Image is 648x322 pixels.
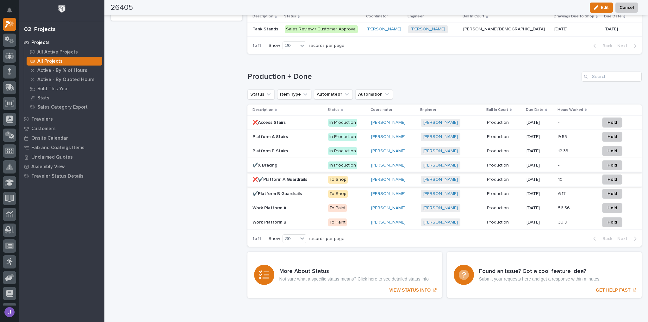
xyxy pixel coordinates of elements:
[599,43,612,49] span: Back
[328,176,348,184] div: To Shop
[31,40,50,46] p: Projects
[607,119,617,126] span: Hold
[423,177,458,182] a: [PERSON_NAME]
[24,75,104,84] a: Active - By Quoted Hours
[328,161,357,169] div: In Production
[371,177,406,182] a: [PERSON_NAME]
[607,204,617,212] span: Hold
[283,42,298,49] div: 30
[602,146,622,156] button: Hold
[252,147,289,154] p: Platform B Stairs
[24,47,104,56] a: All Active Projects
[19,133,104,143] a: Onsite Calendar
[487,161,510,168] p: Production
[247,252,442,298] a: VIEW STATUS INFO
[558,106,583,113] p: Hours Worked
[24,57,104,66] a: All Projects
[247,158,642,173] tr: ✔️X Bracing✔️X Bracing In Production[PERSON_NAME] [PERSON_NAME] ProductionProduction [DATE]-- Hold
[247,116,642,130] tr: ❌Access Stairs❌Access Stairs In Production[PERSON_NAME] [PERSON_NAME] ProductionProduction [DATE]...
[487,133,510,140] p: Production
[355,89,393,99] button: Automation
[371,120,406,125] a: [PERSON_NAME]
[602,117,622,128] button: Hold
[252,133,289,140] p: Platform A Stairs
[247,38,266,54] p: 1 of 1
[486,106,508,113] p: Ball In Court
[19,162,104,171] a: Assembly View
[328,204,347,212] div: To Paint
[37,86,69,92] p: Sold This Year
[19,124,104,133] a: Customers
[283,236,298,242] div: 30
[554,25,569,32] p: [DATE]
[588,236,615,242] button: Back
[285,25,358,33] div: Sales Review / Customer Approval
[19,38,104,47] a: Projects
[31,126,56,132] p: Customers
[526,205,553,211] p: [DATE]
[19,171,104,181] a: Traveler Status Details
[56,3,68,15] img: Workspace Logo
[252,106,273,113] p: Description
[37,104,88,110] p: Sales Category Export
[423,148,458,154] a: [PERSON_NAME]
[463,13,484,20] p: Ball In Court
[31,174,84,179] p: Traveler Status Details
[423,120,458,125] a: [PERSON_NAME]
[487,218,510,225] p: Production
[615,3,638,13] button: Cancel
[252,119,287,125] p: ❌Access Stairs
[328,147,357,155] div: In Production
[487,190,510,197] p: Production
[526,120,553,125] p: [DATE]
[19,114,104,124] a: Travelers
[31,164,65,170] p: Assembly View
[247,187,642,201] tr: ✔️Platform B Guardrails✔️Platform B Guardrails To Shop[PERSON_NAME] [PERSON_NAME] ProductionProdu...
[37,49,78,55] p: All Active Projects
[479,268,601,275] h3: Found an issue? Got a cool feature idea?
[389,287,431,293] p: VIEW STATUS INFO
[371,163,406,168] a: [PERSON_NAME]
[607,176,617,183] span: Hold
[327,106,340,113] p: Status
[3,4,16,17] button: Notifications
[602,160,622,170] button: Hold
[487,119,510,125] p: Production
[487,176,510,182] p: Production
[526,191,553,197] p: [DATE]
[19,143,104,152] a: Fab and Coatings Items
[252,190,303,197] p: ✔️Platform B Guardrails
[3,306,16,319] button: users-avatar
[31,145,84,151] p: Fab and Coatings Items
[479,276,601,282] p: Submit your requests here and get a response within minutes.
[599,236,612,242] span: Back
[24,66,104,75] a: Active - By % of Hours
[252,13,273,20] p: Description
[8,8,16,18] div: Notifications
[526,148,553,154] p: [DATE]
[602,174,622,185] button: Hold
[558,119,561,125] p: -
[620,4,634,11] span: Cancel
[252,204,288,211] p: Work Platform A
[37,77,95,83] p: Active - By Quoted Hours
[247,130,642,144] tr: Platform A StairsPlatform A Stairs In Production[PERSON_NAME] [PERSON_NAME] ProductionProduction ...
[247,72,579,81] h1: Production + Done
[596,287,630,293] p: GET HELP FAST
[558,161,561,168] p: -
[314,89,353,99] button: Automated?
[607,161,617,169] span: Hold
[487,147,510,154] p: Production
[617,43,631,49] span: Next
[309,43,345,48] p: records per page
[558,218,569,225] p: 39.9
[526,163,553,168] p: [DATE]
[607,133,617,141] span: Hold
[602,132,622,142] button: Hold
[371,134,406,140] a: [PERSON_NAME]
[615,236,642,242] button: Next
[371,220,406,225] a: [PERSON_NAME]
[601,5,609,10] span: Edit
[558,147,570,154] p: 12.33
[558,190,567,197] p: 6.17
